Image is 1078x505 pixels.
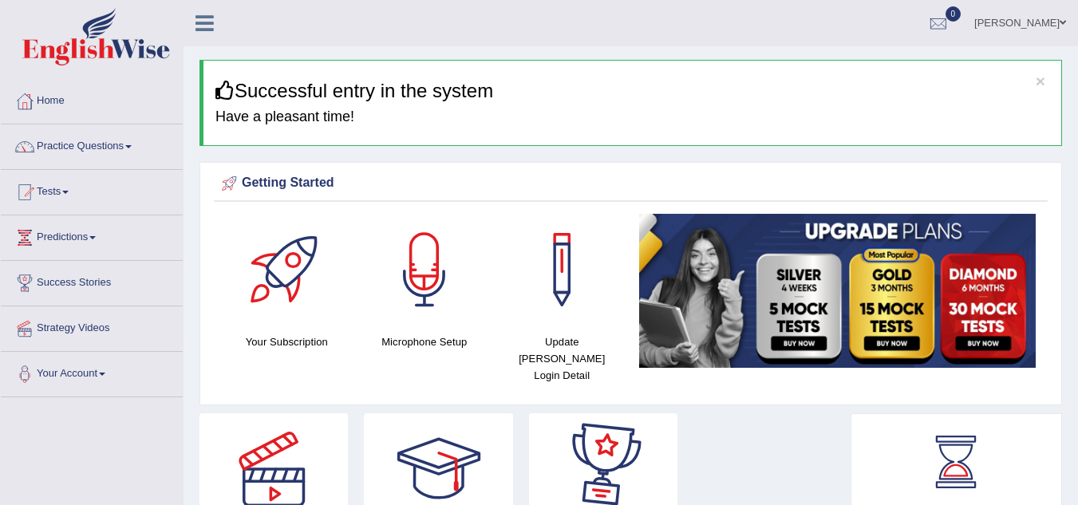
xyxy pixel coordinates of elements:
a: Home [1,79,183,119]
img: small5.jpg [639,214,1037,368]
div: Getting Started [218,172,1044,195]
a: Your Account [1,352,183,392]
button: × [1036,73,1045,89]
h3: Successful entry in the system [215,81,1049,101]
span: 0 [946,6,962,22]
h4: Your Subscription [226,333,348,350]
a: Tests [1,170,183,210]
h4: Microphone Setup [364,333,486,350]
a: Predictions [1,215,183,255]
h4: Have a pleasant time! [215,109,1049,125]
a: Success Stories [1,261,183,301]
a: Practice Questions [1,124,183,164]
a: Strategy Videos [1,306,183,346]
h4: Update [PERSON_NAME] Login Detail [501,333,623,384]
